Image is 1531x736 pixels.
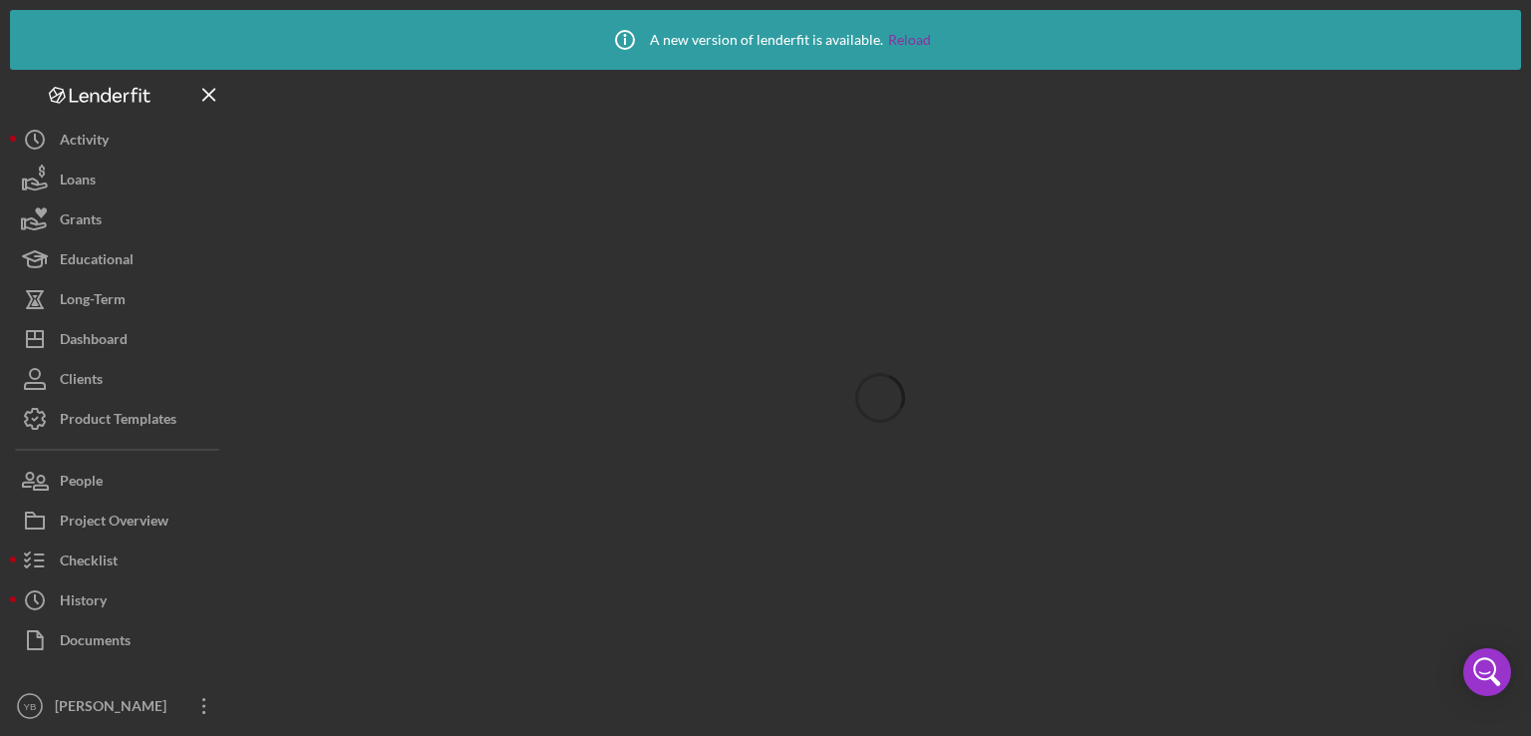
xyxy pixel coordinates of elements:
div: Loans [60,160,96,204]
a: Reload [888,32,931,48]
button: Checklist [10,541,229,580]
button: Product Templates [10,399,229,439]
div: Checklist [60,541,118,585]
div: A new version of lenderfit is available. [600,15,931,65]
button: Clients [10,359,229,399]
div: Activity [60,120,109,165]
button: Long-Term [10,279,229,319]
button: Dashboard [10,319,229,359]
div: Clients [60,359,103,404]
div: Product Templates [60,399,176,444]
div: [PERSON_NAME] [50,686,179,731]
div: Project Overview [60,501,168,546]
div: Grants [60,199,102,244]
button: Grants [10,199,229,239]
text: YB [24,701,37,712]
div: People [60,461,103,506]
button: YB[PERSON_NAME] [10,686,229,726]
div: History [60,580,107,625]
button: Activity [10,120,229,160]
div: Open Intercom Messenger [1463,648,1511,696]
div: Documents [60,620,131,665]
button: History [10,580,229,620]
button: Loans [10,160,229,199]
button: Documents [10,620,229,660]
div: Educational [60,239,134,284]
button: Project Overview [10,501,229,541]
button: Educational [10,239,229,279]
div: Long-Term [60,279,126,324]
div: Dashboard [60,319,128,364]
button: People [10,461,229,501]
